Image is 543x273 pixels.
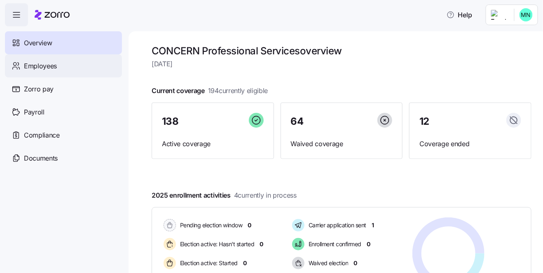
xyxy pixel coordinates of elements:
a: Overview [5,31,122,54]
span: Coverage ended [419,139,521,149]
span: 4 currently in process [234,190,297,201]
a: Employees [5,54,122,77]
span: 0 [353,259,357,267]
span: [DATE] [152,59,531,69]
span: 0 [367,240,370,248]
span: Current coverage [152,86,268,96]
span: Employees [24,61,57,71]
span: Enrollment confirmed [306,240,361,248]
span: 0 [248,221,252,229]
span: Carrier application sent [306,221,366,229]
span: Overview [24,38,52,48]
a: Zorro pay [5,77,122,100]
span: Election active: Started [178,259,238,267]
span: 64 [291,117,304,126]
span: Help [447,10,473,20]
span: 12 [419,117,429,126]
span: 0 [260,240,264,248]
span: Active coverage [162,139,264,149]
span: Documents [24,153,58,163]
span: Payroll [24,107,44,117]
span: 138 [162,117,179,126]
img: b0ee0d05d7ad5b312d7e0d752ccfd4ca [520,8,533,21]
span: 1 [372,221,374,229]
button: Help [440,7,479,23]
span: Election active: Hasn't started [178,240,255,248]
span: Compliance [24,130,60,140]
span: 0 [243,259,247,267]
a: Compliance [5,124,122,147]
a: Documents [5,147,122,170]
span: Pending election window [178,221,243,229]
span: Waived coverage [291,139,393,149]
span: 194 currently eligible [208,86,268,96]
span: Zorro pay [24,84,54,94]
h1: CONCERN Professional Services overview [152,44,531,57]
a: Payroll [5,100,122,124]
span: 2025 enrollment activities [152,190,297,201]
img: Employer logo [491,10,508,20]
span: Waived election [306,259,349,267]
